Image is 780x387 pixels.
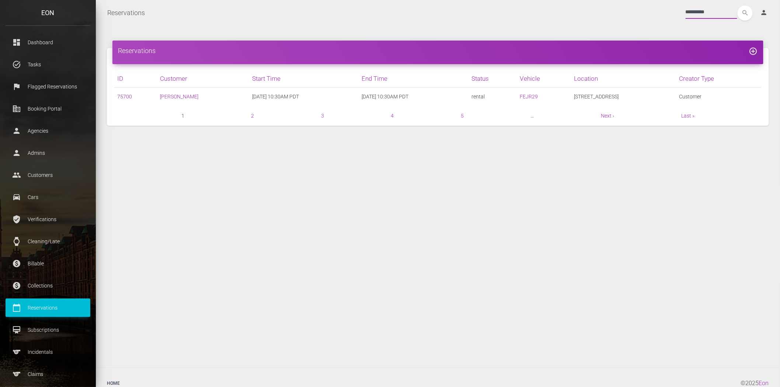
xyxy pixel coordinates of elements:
[6,276,90,295] a: paid Collections
[676,88,762,106] td: Customer
[391,113,394,119] a: 4
[11,37,85,48] p: Dashboard
[6,77,90,96] a: flag Flagged Reservations
[517,70,571,88] th: Vehicle
[6,55,90,74] a: task_alt Tasks
[755,6,774,20] a: person
[759,380,769,387] a: Eon
[6,299,90,317] a: calendar_today Reservations
[107,4,145,22] a: Reservations
[11,258,85,269] p: Billable
[11,147,85,158] p: Admins
[6,122,90,140] a: person Agencies
[571,70,676,88] th: Location
[676,70,762,88] th: Creator Type
[6,210,90,229] a: verified_user Verifications
[117,94,132,100] a: 75700
[6,100,90,118] a: corporate_fare Booking Portal
[11,214,85,225] p: Verifications
[11,103,85,114] p: Booking Portal
[6,254,90,273] a: paid Billable
[359,88,469,106] td: [DATE] 10:30AM PDT
[11,59,85,70] p: Tasks
[249,88,359,106] td: [DATE] 10:30AM PDT
[11,125,85,136] p: Agencies
[738,6,753,21] button: search
[601,113,614,119] a: Next ›
[11,280,85,291] p: Collections
[251,113,254,119] a: 2
[11,302,85,313] p: Reservations
[469,70,517,88] th: Status
[571,88,676,106] td: [STREET_ADDRESS]
[114,70,157,88] th: ID
[249,70,359,88] th: Start Time
[11,236,85,247] p: Cleaning/Late
[11,346,85,358] p: Incidentals
[6,321,90,339] a: card_membership Subscriptions
[531,111,534,120] span: …
[6,343,90,361] a: sports Incidentals
[6,365,90,383] a: sports Claims
[760,9,768,16] i: person
[321,113,324,119] a: 3
[11,324,85,335] p: Subscriptions
[749,47,758,55] a: add_circle_outline
[6,232,90,251] a: watch Cleaning/Late
[160,94,199,100] a: [PERSON_NAME]
[11,192,85,203] p: Cars
[6,33,90,52] a: dashboard Dashboard
[118,46,758,55] h4: Reservations
[181,111,184,120] span: 1
[749,47,758,56] i: add_circle_outline
[114,111,762,120] nav: pager
[359,70,469,88] th: End Time
[520,94,538,100] a: FEJR29
[461,113,464,119] a: 5
[6,188,90,206] a: drive_eta Cars
[157,70,250,88] th: Customer
[11,369,85,380] p: Claims
[11,170,85,181] p: Customers
[681,113,694,119] a: Last »
[469,88,517,106] td: rental
[6,144,90,162] a: person Admins
[6,166,90,184] a: people Customers
[11,81,85,92] p: Flagged Reservations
